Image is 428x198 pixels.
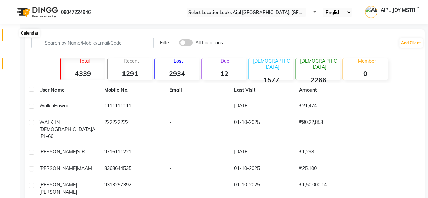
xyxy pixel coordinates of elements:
[165,115,230,144] td: -
[19,29,40,37] div: Calendar
[100,161,165,177] td: 8368644535
[202,69,246,78] strong: 12
[399,38,423,48] a: Add Client
[252,58,293,70] p: [DEMOGRAPHIC_DATA]
[39,119,92,132] span: WALK IN [DEMOGRAPHIC_DATA]
[39,103,54,109] span: Walkin
[31,38,154,48] input: Search by Name/Mobile/Email/Code
[100,144,165,161] td: 9716111221
[61,3,91,22] b: 08047224946
[100,83,165,98] th: Mobile No.
[61,69,105,78] strong: 4339
[195,39,223,46] span: All Locations
[108,69,152,78] strong: 1291
[77,165,92,171] span: MAAM
[230,144,295,161] td: [DATE]
[39,189,77,195] span: [PERSON_NAME]
[230,98,295,115] td: [DATE]
[346,58,387,64] p: Member
[111,58,152,64] p: Recent
[365,6,377,18] img: AIPL JOY MSTR
[296,75,340,84] strong: 2266
[295,115,360,144] td: ₹90,22,853
[230,115,295,144] td: 01-10-2025
[63,58,105,64] p: Total
[380,7,415,18] span: AIPL JOY MSTR
[295,161,360,177] td: ₹25,100
[54,103,68,109] span: Powai
[230,83,295,98] th: Last Visit
[165,161,230,177] td: -
[249,75,293,84] strong: 1577
[295,83,360,98] th: Amount
[35,83,100,98] th: User Name
[165,144,230,161] td: -
[100,98,165,115] td: 1111111111
[39,182,77,188] span: [PERSON_NAME]
[155,69,199,78] strong: 2934
[299,58,340,70] p: [DEMOGRAPHIC_DATA]
[39,149,77,155] span: [PERSON_NAME]
[343,69,387,78] strong: 0
[100,115,165,144] td: 222222222
[158,58,199,64] p: Lost
[160,40,171,46] span: Filter
[203,58,246,64] p: Due
[165,83,230,98] th: Email
[13,3,60,22] img: logo
[77,149,85,155] span: SIR
[295,144,360,161] td: ₹1,298
[165,98,230,115] td: -
[39,165,77,171] span: [PERSON_NAME]
[295,98,360,115] td: ₹21,474
[230,161,295,177] td: 01-10-2025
